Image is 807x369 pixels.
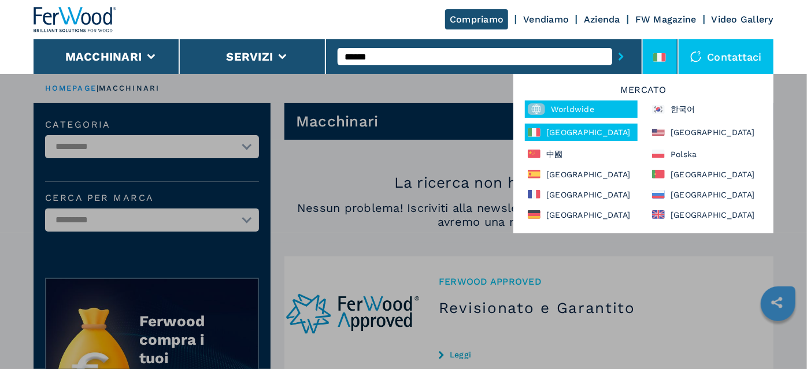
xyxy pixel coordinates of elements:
[649,124,762,141] div: [GEOGRAPHIC_DATA]
[65,50,142,64] button: Macchinari
[525,167,638,181] div: [GEOGRAPHIC_DATA]
[649,187,762,202] div: [GEOGRAPHIC_DATA]
[649,100,762,118] div: 한국어
[584,14,620,25] a: Azienda
[445,9,508,29] a: Compriamo
[525,207,638,222] div: [GEOGRAPHIC_DATA]
[635,14,697,25] a: FW Magazine
[679,39,774,74] div: Contattaci
[712,14,773,25] a: Video Gallery
[525,147,638,161] div: 中國
[612,43,630,70] button: submit-button
[525,124,638,141] div: [GEOGRAPHIC_DATA]
[523,14,569,25] a: Vendiamo
[525,100,638,118] div: Worldwide
[525,187,638,202] div: [GEOGRAPHIC_DATA]
[226,50,273,64] button: Servizi
[649,167,762,181] div: [GEOGRAPHIC_DATA]
[519,85,768,100] h6: Mercato
[649,207,762,222] div: [GEOGRAPHIC_DATA]
[34,7,117,32] img: Ferwood
[649,147,762,161] div: Polska
[690,51,702,62] img: Contattaci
